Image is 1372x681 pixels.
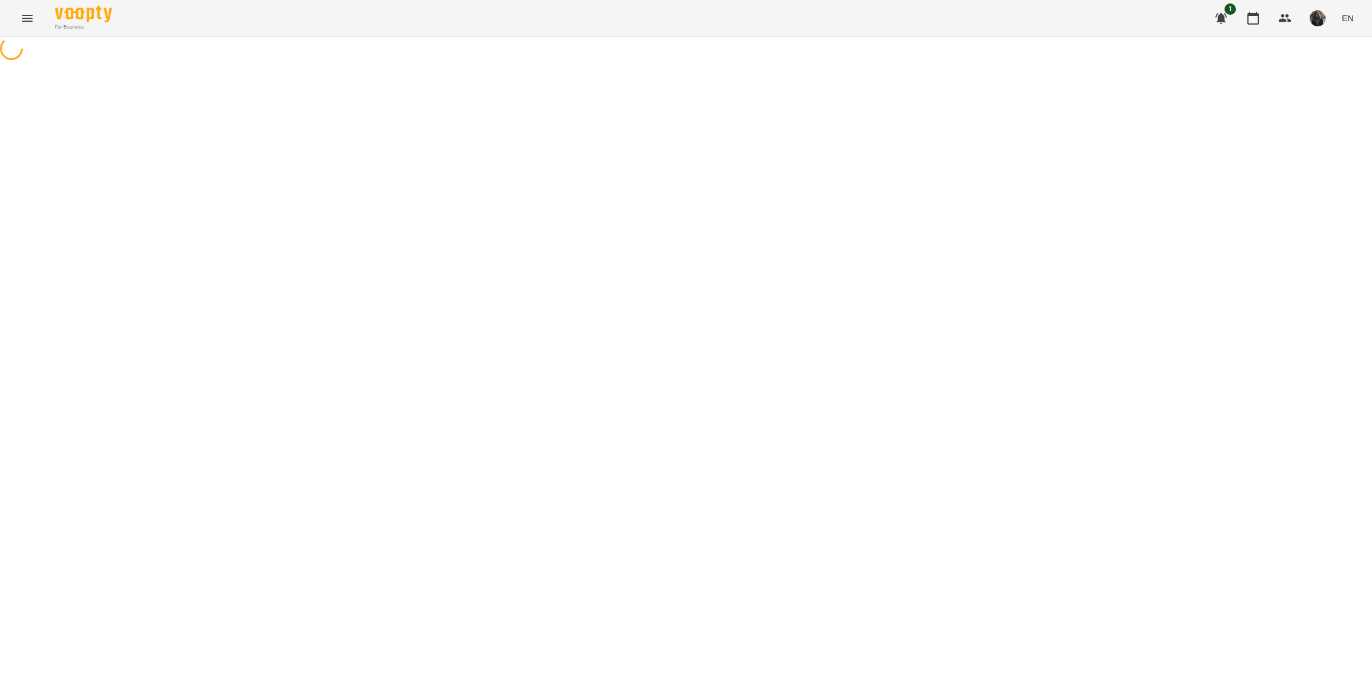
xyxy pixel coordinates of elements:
span: 1 [1225,3,1236,15]
span: EN [1342,12,1354,24]
button: Menu [14,5,41,32]
button: EN [1337,7,1358,29]
img: 33f9a82ed513007d0552af73e02aac8a.jpg [1310,10,1326,26]
span: For Business [55,23,112,31]
img: Voopty Logo [55,6,112,22]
